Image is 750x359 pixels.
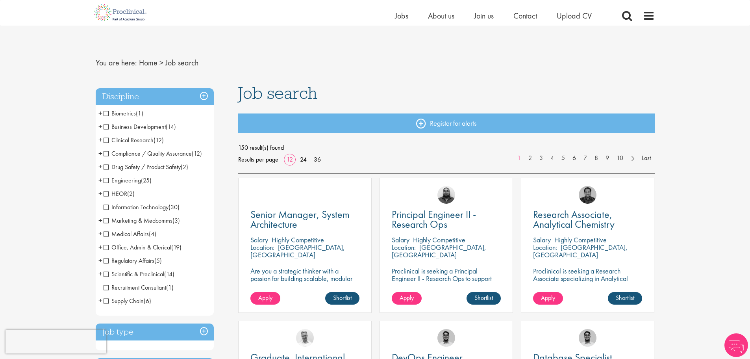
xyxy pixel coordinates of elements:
span: Results per page [238,154,278,166]
span: (12) [192,149,202,158]
span: Compliance / Quality Assurance [104,149,202,158]
span: Recruitment Consultant [104,283,166,292]
span: + [98,228,102,240]
a: Register for alerts [238,113,655,133]
a: Principal Engineer II - Research Ops [392,210,501,229]
a: 1 [513,154,525,163]
span: (6) [144,297,151,305]
a: Senior Manager, System Architecture [250,210,359,229]
span: Scientific & Preclinical [104,270,174,278]
span: Regulatory Affairs [104,257,154,265]
span: + [98,147,102,159]
a: Jobs [395,11,408,21]
p: [GEOGRAPHIC_DATA], [GEOGRAPHIC_DATA] [533,243,628,259]
a: 6 [569,154,580,163]
a: Timothy Deschamps [579,329,596,347]
span: Marketing & Medcomms [104,216,172,225]
span: Compliance / Quality Assurance [104,149,192,158]
span: HEOR [104,190,135,198]
p: [GEOGRAPHIC_DATA], [GEOGRAPHIC_DATA] [392,243,486,259]
span: (4) [149,230,156,238]
span: (1) [166,283,174,292]
span: + [98,161,102,173]
span: Drug Safety / Product Safety [104,163,188,171]
span: You are here: [96,58,137,68]
span: (25) [141,176,152,184]
span: (2) [181,163,188,171]
h3: Job type [96,324,214,340]
span: Clinical Research [104,136,154,144]
a: Upload CV [557,11,592,21]
a: Shortlist [608,292,642,305]
span: (19) [171,243,181,251]
p: Highly Competitive [272,235,324,244]
span: Job search [165,58,198,68]
span: (30) [169,203,180,211]
span: + [98,107,102,119]
span: Medical Affairs [104,230,149,238]
a: Research Associate, Analytical Chemistry [533,210,642,229]
span: > [159,58,163,68]
span: Supply Chain [104,297,144,305]
h3: Discipline [96,88,214,105]
a: Shortlist [467,292,501,305]
span: Regulatory Affairs [104,257,162,265]
img: Ashley Bennett [437,186,455,204]
a: Apply [392,292,422,305]
p: Proclinical is seeking a Principal Engineer II - Research Ops to support external engineering pro... [392,267,501,305]
span: + [98,188,102,199]
span: Contact [513,11,537,21]
span: Location: [533,243,557,252]
img: Joshua Bye [296,329,314,347]
span: Supply Chain [104,297,151,305]
img: Timothy Deschamps [437,329,455,347]
img: Mike Raletz [579,186,596,204]
a: 5 [557,154,569,163]
span: (3) [172,216,180,225]
a: Join us [474,11,494,21]
p: Proclinical is seeking a Research Associate specializing in Analytical Chemistry for a contract r... [533,267,642,305]
span: + [98,214,102,226]
img: Chatbot [724,333,748,357]
span: (14) [164,270,174,278]
span: Salary [250,235,268,244]
iframe: reCAPTCHA [6,330,106,353]
span: HEOR [104,190,127,198]
span: Medical Affairs [104,230,156,238]
a: 24 [297,155,309,164]
a: Apply [250,292,280,305]
span: (5) [154,257,162,265]
span: + [98,121,102,132]
span: Principal Engineer II - Research Ops [392,208,476,231]
span: Clinical Research [104,136,164,144]
a: Apply [533,292,563,305]
span: (1) [136,109,143,117]
p: [GEOGRAPHIC_DATA], [GEOGRAPHIC_DATA] [250,243,345,259]
span: Office, Admin & Clerical [104,243,181,251]
span: Information Technology [104,203,169,211]
a: 8 [591,154,602,163]
span: Information Technology [104,203,180,211]
span: (12) [154,136,164,144]
p: Are you a strategic thinker with a passion for building scalable, modular technology platforms? [250,267,359,290]
span: + [98,295,102,307]
span: Business Development [104,123,176,131]
span: Drug Safety / Product Safety [104,163,181,171]
span: Scientific & Preclinical [104,270,164,278]
a: 10 [613,154,627,163]
span: Engineering [104,176,141,184]
span: Apply [400,294,414,302]
span: Apply [258,294,272,302]
span: About us [428,11,454,21]
span: Job search [238,82,317,104]
span: + [98,268,102,280]
span: + [98,255,102,266]
span: Location: [392,243,416,252]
